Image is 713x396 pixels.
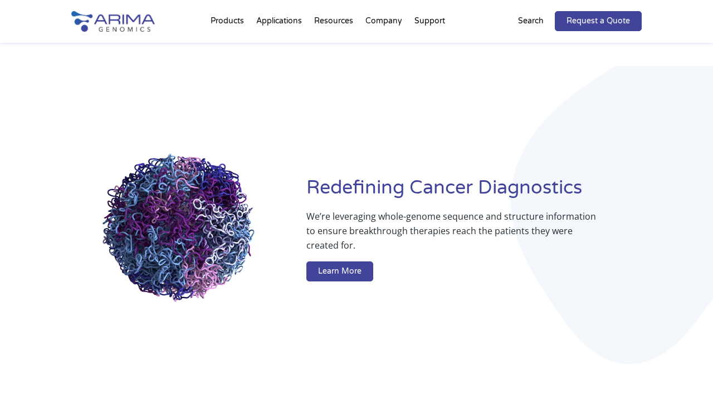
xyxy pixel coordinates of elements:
[306,175,642,209] h1: Redefining Cancer Diagnostics
[71,11,155,32] img: Arima-Genomics-logo
[518,14,544,28] p: Search
[306,261,373,281] a: Learn More
[657,343,713,396] iframe: Chat Widget
[306,209,597,261] p: We’re leveraging whole-genome sequence and structure information to ensure breakthrough therapies...
[555,11,642,31] a: Request a Quote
